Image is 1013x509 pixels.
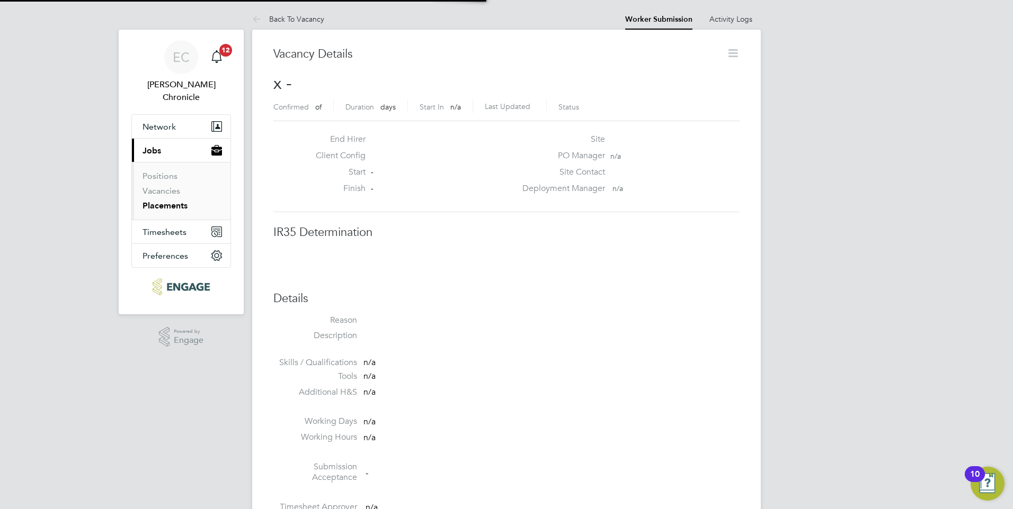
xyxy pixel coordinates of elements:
span: n/a [363,387,376,397]
h3: Vacancy Details [273,47,710,62]
label: Submission Acceptance [273,461,357,484]
label: Confirmed [273,102,309,112]
span: Timesheets [143,227,186,237]
label: Start In [420,102,444,112]
label: PO Manager [516,150,605,161]
label: Deployment Manager [516,183,605,194]
span: n/a [450,102,461,112]
img: ncclondon-logo-retina.png [153,278,209,295]
label: Reason [273,315,357,326]
span: Preferences [143,251,188,261]
span: n/a [363,416,376,427]
label: Last Updated [485,102,530,111]
a: Worker Submission [625,15,692,24]
span: days [380,102,396,112]
span: Network [143,122,176,132]
span: of [315,102,322,112]
button: Preferences [132,244,230,267]
label: Tools [273,371,357,382]
button: Open Resource Center, 10 new notifications [971,467,1005,501]
a: Powered byEngage [159,327,204,347]
label: Additional H&S [273,387,357,398]
span: 12 [219,44,232,57]
label: Working Days [273,416,357,427]
a: Positions [143,171,177,181]
span: n/a [610,151,621,161]
span: - [371,184,374,193]
label: Duration [345,102,374,112]
label: Status [558,102,579,112]
div: Jobs [132,162,230,220]
a: EC[PERSON_NAME] Chronicle [131,40,231,104]
label: Site Contact [516,167,605,178]
a: Activity Logs [709,14,752,24]
span: Engage [174,336,203,345]
a: Vacancies [143,186,180,196]
div: 10 [970,474,980,488]
span: n/a [363,371,376,381]
span: n/a [363,432,376,443]
span: x - [273,73,292,94]
span: - [366,467,368,478]
label: Skills / Qualifications [273,357,357,368]
button: Network [132,115,230,138]
button: Jobs [132,139,230,162]
a: 12 [206,40,227,74]
button: Timesheets [132,220,230,243]
span: - [371,167,374,177]
label: Description [273,330,357,341]
a: Back To Vacancy [252,14,324,24]
h3: IR35 Determination [273,225,740,240]
a: Go to home page [131,278,231,295]
h3: Details [273,291,740,306]
label: Start [307,167,366,178]
label: Client Config [307,150,366,161]
label: Working Hours [273,432,357,443]
nav: Main navigation [119,30,244,314]
label: End Hirer [307,134,366,145]
label: Site [516,134,605,145]
span: n/a [363,357,376,368]
span: Jobs [143,146,161,156]
a: Placements [143,201,188,211]
span: Powered by [174,327,203,336]
span: n/a [612,184,623,193]
span: Evelyn Chronicle [131,78,231,104]
span: EC [173,50,190,64]
label: Finish [307,183,366,194]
